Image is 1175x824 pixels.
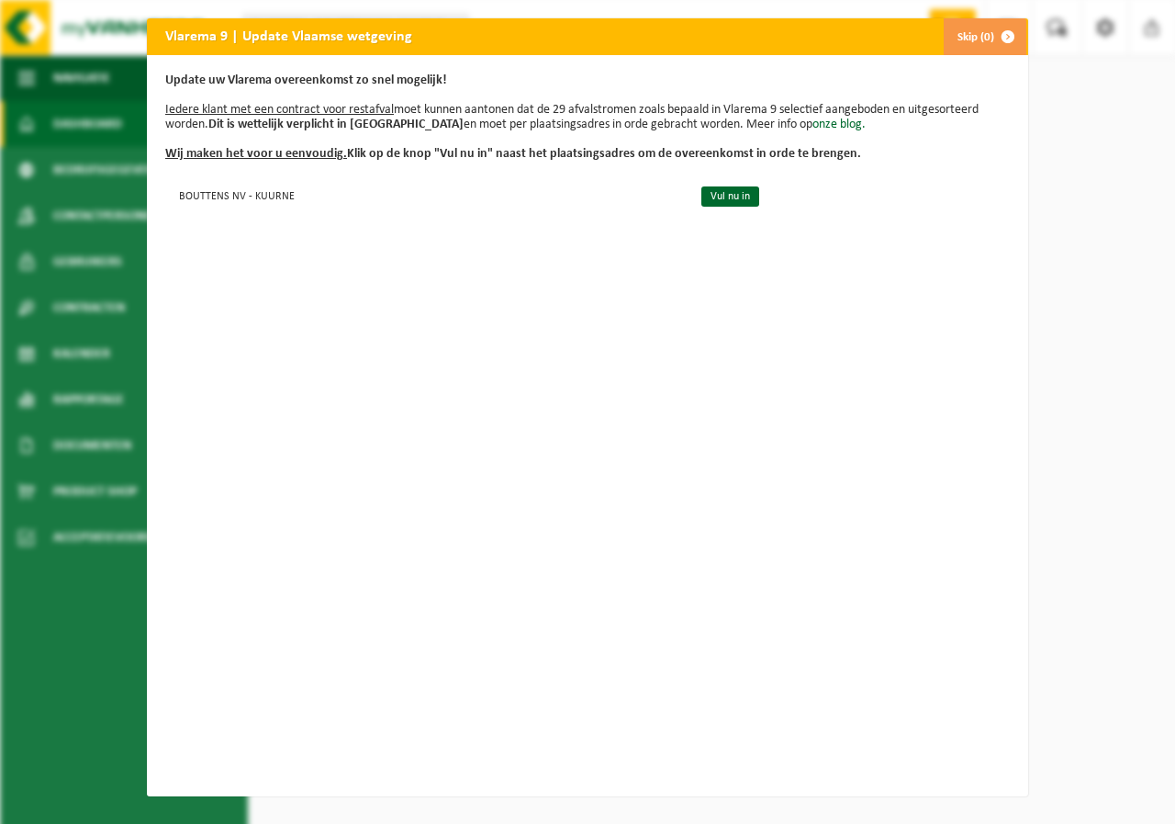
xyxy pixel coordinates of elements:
[165,73,1010,162] p: moet kunnen aantonen dat de 29 afvalstromen zoals bepaald in Vlarema 9 selectief aangeboden en ui...
[165,73,447,87] b: Update uw Vlarema overeenkomst zo snel mogelijk!
[208,118,464,131] b: Dit is wettelijk verplicht in [GEOGRAPHIC_DATA]
[165,103,394,117] u: Iedere klant met een contract voor restafval
[147,18,431,53] h2: Vlarema 9 | Update Vlaamse wetgeving
[812,118,866,131] a: onze blog.
[165,147,861,161] b: Klik op de knop "Vul nu in" naast het plaatsingsadres om de overeenkomst in orde te brengen.
[165,147,347,161] u: Wij maken het voor u eenvoudig.
[943,18,1026,55] button: Skip (0)
[165,180,686,210] td: BOUTTENS NV - KUURNE
[701,186,759,207] a: Vul nu in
